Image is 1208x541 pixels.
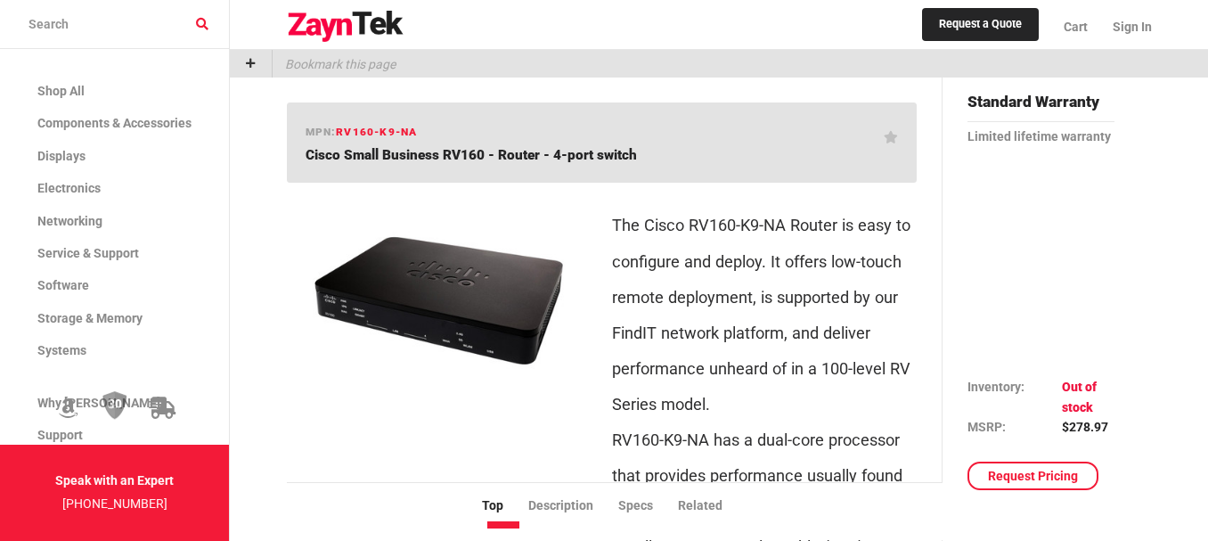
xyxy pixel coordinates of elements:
[273,50,396,78] p: Bookmark this page
[967,378,1062,418] td: Inventory
[967,90,1114,122] h4: Standard Warranty
[922,8,1039,42] a: Request a Quote
[37,246,139,260] span: Service & Support
[967,418,1062,438] td: MSRP
[37,181,101,195] span: Electronics
[1064,20,1088,34] span: Cart
[301,197,577,405] img: RV160-K9-NA -- Cisco Small Business RV160 - Router - 4-port switch
[678,496,747,516] li: Related
[62,496,167,511] a: [PHONE_NUMBER]
[1051,4,1100,49] a: Cart
[306,147,637,163] span: Cisco Small Business RV160 - Router - 4-port switch
[37,278,89,292] span: Software
[1100,4,1152,49] a: Sign In
[37,116,192,130] span: Components & Accessories
[336,126,417,138] span: RV160-K9-NA
[102,390,127,421] img: 30 Day Return Policy
[528,496,618,516] li: Description
[1062,418,1114,438] td: $278.97
[1062,381,1097,414] span: Out of stock
[55,473,174,488] strong: Speak with an Expert
[967,463,1098,491] a: Request Pricing
[967,126,1114,149] p: Limited lifetime warranty
[37,214,102,228] span: Networking
[37,311,143,325] span: Storage & Memory
[618,496,678,516] li: Specs
[37,149,86,163] span: Displays
[37,84,85,98] span: Shop All
[482,496,528,516] li: Top
[306,124,418,141] h6: mpn:
[287,11,404,43] img: logo
[37,343,86,357] span: Systems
